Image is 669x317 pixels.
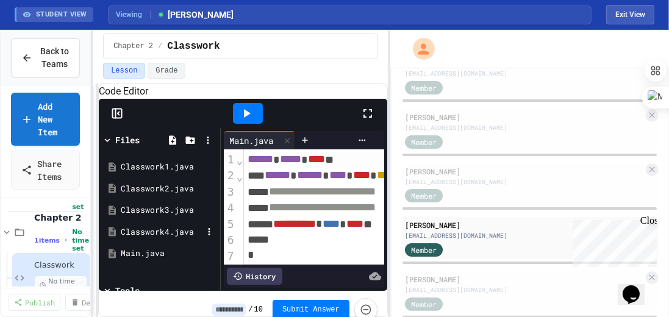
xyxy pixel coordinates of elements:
[99,84,387,99] h6: Code Editor
[405,166,643,177] div: [PERSON_NAME]
[224,216,236,232] div: 5
[411,137,437,148] span: Member
[113,41,153,51] span: Chapter 2
[148,63,185,79] button: Grade
[9,294,60,311] a: Publish
[11,38,80,77] button: Back to Teams
[34,260,87,271] span: Classwork
[606,5,654,24] button: Exit student view
[400,35,438,63] div: My Account
[34,276,87,295] span: No time set
[224,131,295,149] div: Main.java
[224,248,236,263] div: 7
[121,161,216,173] div: Classwork1.java
[405,285,643,294] div: [EMAIL_ADDRESS][DOMAIN_NAME]
[405,219,643,230] div: [PERSON_NAME]
[224,152,236,168] div: 1
[405,69,643,78] div: [EMAIL_ADDRESS][DOMAIN_NAME]
[411,190,437,201] span: Member
[121,248,216,260] div: Main.java
[34,212,87,223] span: Chapter 2
[405,123,643,132] div: [EMAIL_ADDRESS][DOMAIN_NAME]
[568,215,657,267] iframe: chat widget
[282,305,340,315] span: Submit Answer
[618,268,657,305] iframe: chat widget
[36,10,87,20] span: STUDENT VIEW
[11,93,80,146] a: Add New Item
[121,204,216,216] div: Classwork3.java
[405,231,643,240] div: [EMAIL_ADDRESS][DOMAIN_NAME]
[224,134,280,147] div: Main.java
[411,82,437,93] span: Member
[224,200,236,216] div: 4
[116,9,151,20] span: Viewing
[405,177,643,187] div: [EMAIL_ADDRESS][DOMAIN_NAME]
[158,41,162,51] span: /
[224,232,236,248] div: 6
[65,294,113,311] a: Delete
[115,134,140,146] div: Files
[121,226,202,238] div: Classwork4.java
[411,244,437,255] span: Member
[411,299,437,310] span: Member
[103,63,145,79] button: Lesson
[254,305,263,315] span: 10
[40,45,70,71] span: Back to Teams
[34,237,60,244] span: 1 items
[121,183,216,195] div: Classwork2.java
[72,228,89,252] span: No time set
[227,268,282,285] div: History
[405,112,643,123] div: [PERSON_NAME]
[224,184,236,200] div: 3
[5,5,84,77] div: Chat with us now!Close
[11,151,80,190] a: Share Items
[405,274,643,285] div: [PERSON_NAME]
[248,305,252,315] span: /
[65,235,67,245] span: •
[224,168,236,183] div: 2
[167,39,220,54] span: Classwork
[236,170,244,183] span: Fold line
[157,9,234,21] span: [PERSON_NAME]
[115,284,140,297] div: Tools
[236,154,244,166] span: Fold line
